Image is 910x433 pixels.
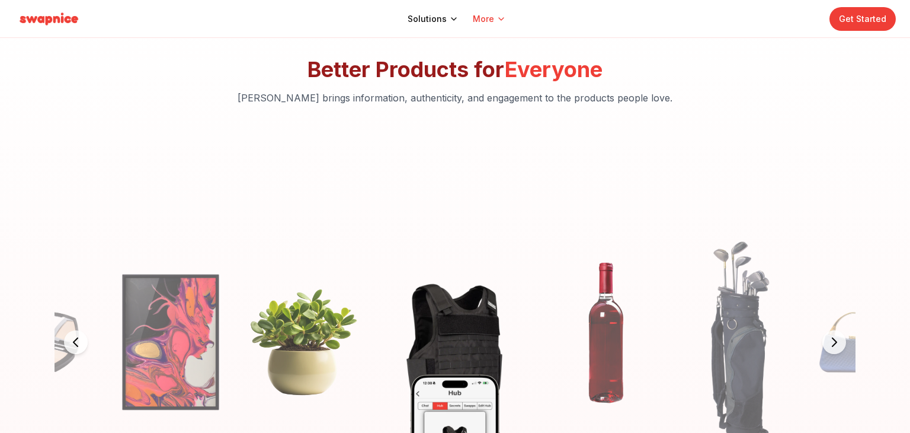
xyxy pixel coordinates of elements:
[14,9,84,28] img: Swapnice Logo
[473,13,506,25] button: More
[829,7,896,31] a: Get Started
[55,91,855,105] p: [PERSON_NAME] brings information, authenticity, and engagement to the products people love.
[408,13,459,25] button: Solutions
[505,56,603,82] span: Everyone
[55,58,855,81] h2: Better Products for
